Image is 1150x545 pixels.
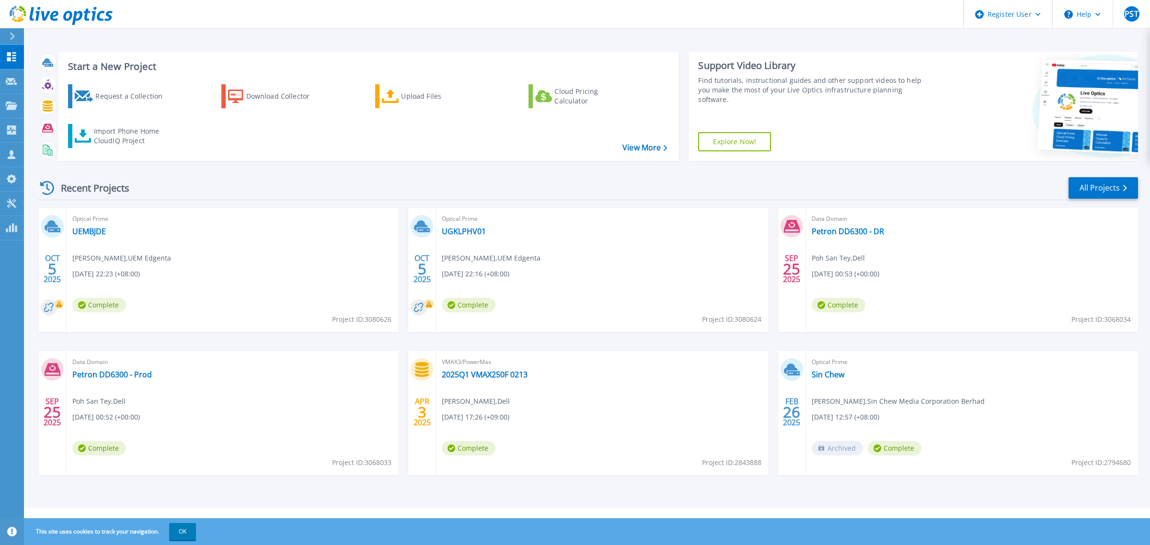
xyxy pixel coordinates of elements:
div: Support Video Library [698,59,930,72]
span: Data Domain [812,214,1132,224]
span: [DATE] 22:16 (+08:00) [442,269,509,279]
a: Request a Collection [68,84,175,108]
div: Find tutorials, instructional guides and other support videos to help you make the most of your L... [698,76,930,104]
div: FEB 2025 [782,395,801,430]
a: Petron DD6300 - Prod [72,370,152,379]
span: 26 [783,408,800,416]
span: Complete [812,298,865,312]
span: Project ID: 2794680 [1071,457,1131,468]
a: View More [622,143,667,152]
div: Cloud Pricing Calculator [554,87,631,106]
span: Complete [442,441,495,455]
div: SEP 2025 [43,395,61,430]
div: Upload Files [401,87,478,106]
a: Explore Now! [698,132,771,151]
a: UGKLPHV01 [442,227,486,236]
span: [PERSON_NAME] , UEM Edgenta [442,253,540,263]
span: [DATE] 00:53 (+00:00) [812,269,879,279]
span: Project ID: 3068033 [332,457,391,468]
span: 5 [48,265,57,273]
a: Download Collector [221,84,328,108]
span: Project ID: 3080626 [332,314,391,325]
span: Complete [72,441,126,455]
span: [DATE] 12:57 (+08:00) [812,412,879,422]
div: OCT 2025 [413,251,431,286]
span: Optical Prime [442,214,762,224]
span: VMAX3/PowerMax [442,357,762,367]
span: Project ID: 2843888 [702,457,761,468]
span: Complete [72,298,126,312]
span: [PERSON_NAME] , Sin Chew Media Corporation Berhad [812,396,985,407]
span: Complete [442,298,495,312]
span: 3 [418,408,426,416]
span: [DATE] 17:26 (+09:00) [442,412,509,422]
span: Poh San Tey , Dell [812,253,865,263]
span: 25 [783,265,800,273]
a: 2025Q1 VMAX250F 0213 [442,370,528,379]
a: Upload Files [375,84,482,108]
a: Cloud Pricing Calculator [529,84,635,108]
span: Project ID: 3080624 [702,314,761,325]
span: 5 [418,265,426,273]
span: Optical Prime [812,357,1132,367]
span: PST [1125,10,1138,18]
span: [PERSON_NAME] , UEM Edgenta [72,253,171,263]
a: Sin Chew [812,370,844,379]
span: Poh San Tey , Dell [72,396,126,407]
span: Complete [868,441,921,455]
div: APR 2025 [413,395,431,430]
span: This site uses cookies to track your navigation. [26,523,196,540]
h3: Start a New Project [68,61,667,72]
span: Optical Prime [72,214,393,224]
span: 25 [44,408,61,416]
a: UEMBJDE [72,227,106,236]
span: [DATE] 22:23 (+08:00) [72,269,140,279]
div: OCT 2025 [43,251,61,286]
span: Archived [812,441,863,455]
span: [DATE] 00:52 (+00:00) [72,412,140,422]
button: OK [169,523,196,540]
span: Project ID: 3068034 [1071,314,1131,325]
div: Download Collector [246,87,323,106]
div: Recent Projects [37,176,142,200]
div: Import Phone Home CloudIQ Project [94,126,169,146]
a: Petron DD6300 - DR [812,227,884,236]
div: Request a Collection [95,87,172,106]
span: [PERSON_NAME] , Dell [442,396,510,407]
span: Data Domain [72,357,393,367]
a: All Projects [1069,177,1138,199]
div: SEP 2025 [782,251,801,286]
